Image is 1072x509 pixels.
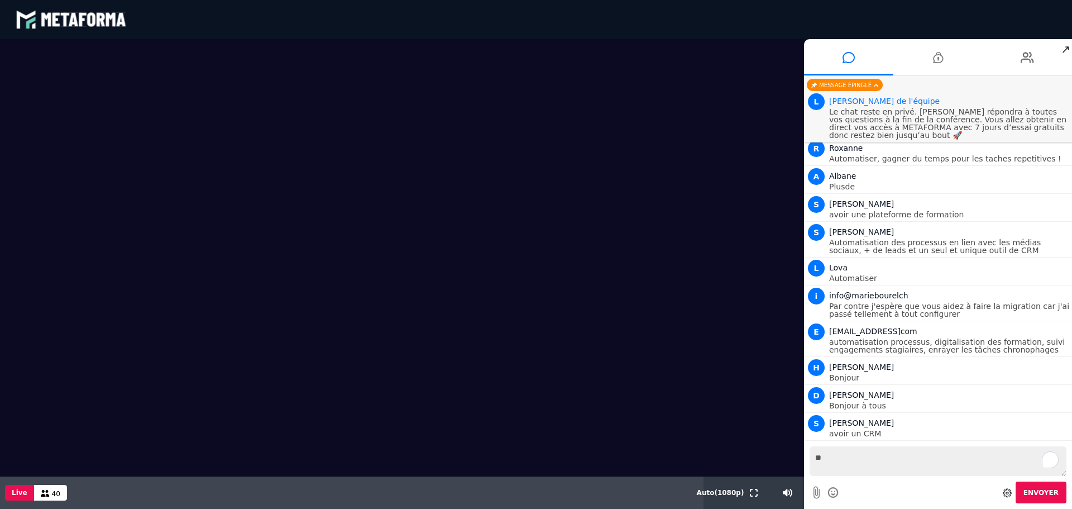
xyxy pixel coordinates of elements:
[829,363,894,372] span: [PERSON_NAME]
[808,224,825,241] span: S
[829,374,1069,382] p: Bonjour
[808,359,825,376] span: H
[829,338,1069,354] p: automatisation processus, digitalisation des formation, suivi engagements stagiaires, enrayer les...
[695,477,746,509] button: Auto(1080p)
[829,183,1069,191] p: Plusde
[829,391,894,399] span: [PERSON_NAME]
[1023,489,1059,497] span: Envoyer
[1059,39,1072,59] span: ↗
[808,260,825,277] span: L
[807,79,883,91] div: Message épinglé
[829,97,940,106] span: Animateur
[52,490,60,498] span: 40
[829,239,1069,254] p: Automatisation des processus en lien avec les médias sociaux, + de leads et un seul et unique out...
[829,430,1069,437] p: avoir un CRM
[808,140,825,157] span: R
[808,196,825,213] span: S
[829,418,894,427] span: [PERSON_NAME]
[1016,482,1066,503] button: Envoyer
[829,172,856,180] span: Albane
[810,446,1066,476] textarea: To enrich screen reader interactions, please activate Accessibility in Grammarly extension settings
[829,291,908,300] span: info@mariebourelch
[808,288,825,305] span: i
[829,327,917,336] span: [EMAIL_ADDRESS]com
[808,415,825,432] span: S
[829,144,863,153] span: Roxanne
[829,155,1069,163] p: Automatiser, gagner du temps pour les taches repetitives !
[829,263,848,272] span: Lova
[808,168,825,185] span: A
[808,93,825,110] span: L
[808,324,825,340] span: E
[829,211,1069,218] p: avoir une plateforme de formation
[829,227,894,236] span: [PERSON_NAME]
[829,199,894,208] span: [PERSON_NAME]
[697,489,744,497] span: Auto ( 1080 p)
[829,108,1069,139] p: Le chat reste en privé. [PERSON_NAME] répondra à toutes vos questions à la fin de la conférence. ...
[5,485,34,501] button: Live
[808,387,825,404] span: D
[829,274,1069,282] p: Automatiser
[829,402,1069,410] p: Bonjour à tous
[829,302,1069,318] p: Par contre j'espère que vous aidez à faire la migration car j'ai passé tellement à tout configurer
